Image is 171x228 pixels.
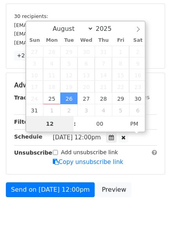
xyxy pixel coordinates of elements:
small: [EMAIL_ADDRESS][DOMAIN_NAME] [14,22,101,28]
input: Minute [76,116,124,132]
span: August 3, 2025 [26,57,43,69]
span: July 29, 2025 [60,46,77,57]
span: July 28, 2025 [43,46,60,57]
strong: Schedule [14,134,42,140]
span: August 26, 2025 [60,93,77,104]
span: August 21, 2025 [95,81,112,93]
span: September 4, 2025 [95,104,112,116]
span: Thu [95,38,112,43]
iframe: Chat Widget [132,191,171,228]
span: August 5, 2025 [60,57,77,69]
span: September 2, 2025 [60,104,77,116]
span: August 31, 2025 [26,104,43,116]
span: August 1, 2025 [112,46,129,57]
span: September 1, 2025 [43,104,60,116]
span: September 5, 2025 [112,104,129,116]
span: August 8, 2025 [112,57,129,69]
span: Tue [60,38,77,43]
span: August 15, 2025 [112,69,129,81]
span: August 25, 2025 [43,93,60,104]
a: Preview [97,182,131,197]
span: August 30, 2025 [129,93,146,104]
span: Mon [43,38,60,43]
span: August 4, 2025 [43,57,60,69]
span: August 2, 2025 [129,46,146,57]
span: July 31, 2025 [95,46,112,57]
input: Hour [26,116,74,132]
span: August 7, 2025 [95,57,112,69]
span: July 27, 2025 [26,46,43,57]
span: Click to toggle [124,116,145,132]
span: August 22, 2025 [112,81,129,93]
span: August 17, 2025 [26,81,43,93]
span: August 28, 2025 [95,93,112,104]
span: August 9, 2025 [129,57,146,69]
a: +27 more [14,51,47,61]
strong: Tracking [14,94,40,101]
span: August 12, 2025 [60,69,77,81]
small: [EMAIL_ADDRESS][DOMAIN_NAME] [14,40,101,46]
span: August 18, 2025 [43,81,60,93]
span: August 14, 2025 [95,69,112,81]
span: : [74,116,76,132]
span: August 20, 2025 [77,81,95,93]
span: August 16, 2025 [129,69,146,81]
span: [DATE] 12:00pm [53,134,101,141]
small: [EMAIL_ADDRESS][DOMAIN_NAME] [14,31,101,37]
span: August 6, 2025 [77,57,95,69]
strong: Filters [14,119,34,125]
span: August 29, 2025 [112,93,129,104]
span: August 11, 2025 [43,69,60,81]
span: Fri [112,38,129,43]
span: August 27, 2025 [77,93,95,104]
h5: Advanced [14,81,157,89]
span: August 13, 2025 [77,69,95,81]
small: 30 recipients: [14,13,48,19]
label: Add unsubscribe link [61,148,118,157]
span: Wed [77,38,95,43]
a: Send on [DATE] 12:00pm [6,182,95,197]
span: August 24, 2025 [26,93,43,104]
span: August 19, 2025 [60,81,77,93]
span: July 30, 2025 [77,46,95,57]
span: September 6, 2025 [129,104,146,116]
input: Year [94,25,122,32]
span: Sat [129,38,146,43]
strong: Unsubscribe [14,150,52,156]
span: August 10, 2025 [26,69,43,81]
span: September 3, 2025 [77,104,95,116]
a: Copy unsubscribe link [53,159,123,166]
span: Sun [26,38,43,43]
span: August 23, 2025 [129,81,146,93]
